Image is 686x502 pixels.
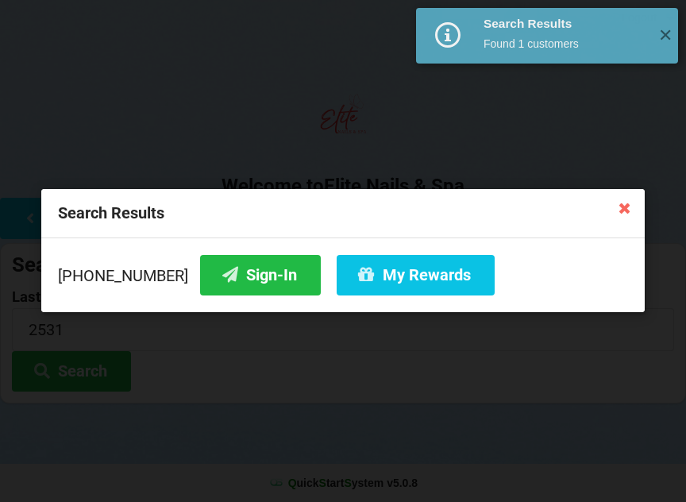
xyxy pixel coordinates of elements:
[484,36,646,52] div: Found 1 customers
[41,189,645,238] div: Search Results
[337,255,495,295] button: My Rewards
[58,255,628,295] div: [PHONE_NUMBER]
[200,255,321,295] button: Sign-In
[484,16,646,32] div: Search Results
